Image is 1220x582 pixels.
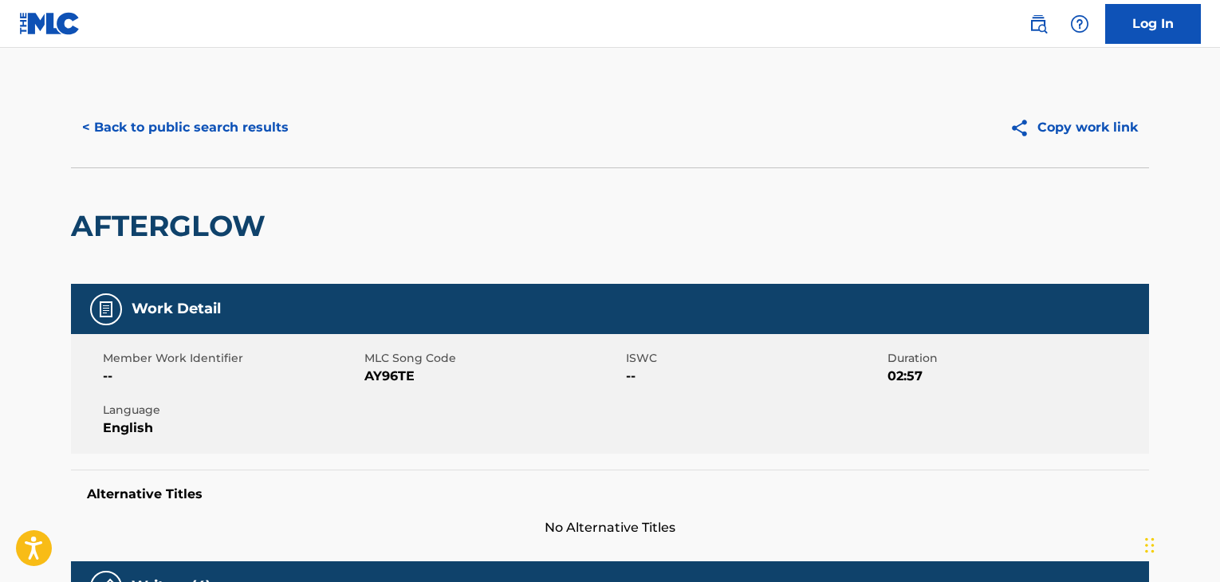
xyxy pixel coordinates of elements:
span: Language [103,402,360,419]
img: help [1070,14,1089,33]
a: Public Search [1022,8,1054,40]
span: English [103,419,360,438]
span: No Alternative Titles [71,518,1149,537]
img: Work Detail [96,300,116,319]
div: Help [1064,8,1096,40]
span: ISWC [626,350,884,367]
span: 02:57 [887,367,1145,386]
span: -- [626,367,884,386]
span: Member Work Identifier [103,350,360,367]
img: Copy work link [1009,118,1037,138]
span: AY96TE [364,367,622,386]
span: Duration [887,350,1145,367]
a: Log In [1105,4,1201,44]
img: search [1029,14,1048,33]
iframe: Chat Widget [1140,505,1220,582]
h2: AFTERGLOW [71,208,274,244]
h5: Work Detail [132,300,221,318]
button: Copy work link [998,108,1149,147]
button: < Back to public search results [71,108,300,147]
span: MLC Song Code [364,350,622,367]
h5: Alternative Titles [87,486,1133,502]
span: -- [103,367,360,386]
div: Drag [1145,521,1155,569]
img: MLC Logo [19,12,81,35]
